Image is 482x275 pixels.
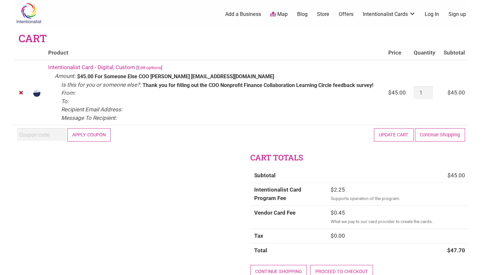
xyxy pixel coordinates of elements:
[331,196,400,201] small: Supports operation of the program.
[61,106,122,114] dt: Recipient Email Address:
[19,31,47,46] h1: Cart
[250,243,327,258] th: Total
[331,186,334,193] span: $
[331,232,334,239] span: $
[136,65,162,70] small: [ ]
[331,209,334,216] span: $
[17,128,66,141] input: Coupon code
[55,72,76,81] dt: Amount:
[448,172,451,179] span: $
[67,128,111,142] button: Apply coupon
[61,97,69,106] dt: To:
[138,65,161,70] a: Edit options
[77,74,93,79] p: $45.00
[17,89,26,97] a: Remove Intentionalist Card - Digital, Custom from cart
[410,46,439,60] th: Quantity
[384,46,410,60] th: Price
[250,182,327,206] th: Intentionalist Card Program Fee
[48,64,135,70] a: Intentionalist Card - Digital, Custom
[415,128,465,142] a: Continue Shopping
[388,89,392,96] span: $
[250,206,327,229] th: Vendor Card Fee
[363,11,416,18] a: Intentionalist Cards
[447,247,465,254] bdi: 47.70
[448,11,466,18] a: Sign up
[448,172,465,179] bdi: 45.00
[331,209,345,216] bdi: 0.45
[297,11,308,18] a: Blog
[439,46,469,60] th: Subtotal
[331,232,345,239] bdi: 0.00
[270,11,288,18] a: Map
[61,114,117,122] dt: Message To Recipient:
[331,186,345,193] bdi: 2.25
[447,247,450,254] span: $
[44,46,384,60] th: Product
[317,11,329,18] a: Store
[139,74,149,79] p: COO
[374,128,414,142] button: Update cart
[250,229,327,243] th: Tax
[13,3,44,24] img: Intentionalist
[425,11,439,18] a: Log In
[388,89,406,96] bdi: 45.00
[414,86,433,99] input: Product quantity
[448,89,451,96] span: $
[448,89,465,96] bdi: 45.00
[191,74,274,79] p: [EMAIL_ADDRESS][DOMAIN_NAME]
[225,11,261,18] a: Add a Business
[250,169,327,183] th: Subtotal
[61,81,141,89] dt: Is this for you or someone else?:
[33,90,40,97] img: Intentionalist Card
[331,219,433,224] small: What we pay to our card provider to create the cards.
[95,74,137,79] p: For Someone Else
[143,83,373,88] p: Thank you for filling out the COO Nonprofit Finance Collaboration Learning Circle feedback survey!
[61,89,76,97] dt: From:
[339,11,353,18] a: Offers
[150,74,190,79] p: [PERSON_NAME]
[250,152,469,163] h2: Cart totals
